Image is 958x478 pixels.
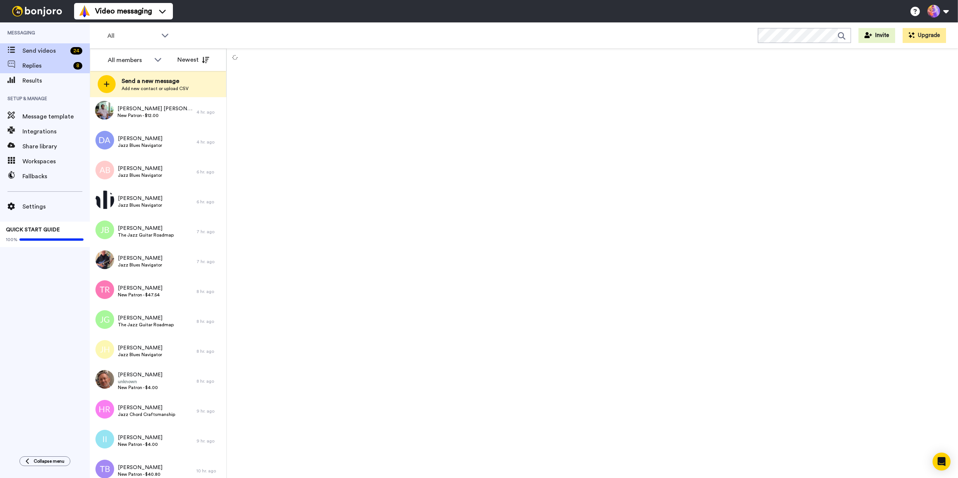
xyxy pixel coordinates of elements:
[22,202,90,211] span: Settings
[118,172,162,178] span: Jazz Blues Navigator
[196,169,223,175] div: 6 hr. ago
[118,232,174,238] span: The Jazz Guitar Roadmap
[118,322,174,328] span: The Jazz Guitar Roadmap
[118,165,162,172] span: [PERSON_NAME]
[118,112,193,118] span: New Patron - $12.00
[95,161,114,179] img: ab.png
[95,131,114,149] img: da.png
[73,62,82,70] div: 8
[108,56,150,65] div: All members
[118,195,162,202] span: [PERSON_NAME]
[196,289,223,294] div: 8 hr. ago
[118,284,162,292] span: [PERSON_NAME]
[196,139,223,145] div: 4 hr. ago
[118,225,174,232] span: [PERSON_NAME]
[933,453,951,471] div: Open Intercom Messenger
[118,404,175,411] span: [PERSON_NAME]
[107,31,158,40] span: All
[95,101,114,120] img: 57839c1c-20c0-43c5-bf50-f91ff59d219b.jpg
[95,400,114,419] img: hr.png
[118,379,162,385] span: unknown
[196,378,223,384] div: 8 hr. ago
[95,430,114,448] img: ii.png
[196,199,223,205] div: 6 hr. ago
[196,348,223,354] div: 8 hr. ago
[172,52,215,67] button: Newest
[196,318,223,324] div: 8 hr. ago
[118,471,162,477] span: New Patron - $40.80
[118,135,162,142] span: [PERSON_NAME]
[22,76,90,85] span: Results
[118,441,162,447] span: New Patron - $4.00
[196,468,223,474] div: 10 hr. ago
[196,109,223,115] div: 4 hr. ago
[118,371,162,379] span: [PERSON_NAME]
[70,47,82,55] div: 24
[95,370,114,389] img: 20a81843-8461-4714-8340-d438831be18f.jpg
[95,340,114,359] img: jh.png
[95,250,114,269] img: 3dd30a0f-4df1-4f60-906d-6f54def5c35f.jpeg
[95,280,114,299] img: tr.png
[22,157,90,166] span: Workspaces
[95,6,152,16] span: Video messaging
[22,112,90,121] span: Message template
[9,6,65,16] img: bj-logo-header-white.svg
[196,408,223,414] div: 9 hr. ago
[196,229,223,235] div: 7 hr. ago
[19,456,70,466] button: Collapse menu
[122,86,189,92] span: Add new contact or upload CSV
[118,255,162,262] span: [PERSON_NAME]
[95,310,114,329] img: jg.png
[118,385,162,391] span: New Patron - $4.00
[6,237,18,243] span: 100%
[118,314,174,322] span: [PERSON_NAME]
[118,434,162,441] span: [PERSON_NAME]
[118,344,162,352] span: [PERSON_NAME]
[118,105,193,112] span: [PERSON_NAME] [PERSON_NAME]
[118,411,175,417] span: Jazz Chord Craftsmanship
[118,202,162,208] span: Jazz Blues Navigator
[118,352,162,358] span: Jazz Blues Navigator
[196,259,223,265] div: 7 hr. ago
[22,127,90,136] span: Integrations
[22,46,67,55] span: Send videos
[22,61,70,70] span: Replies
[122,77,189,86] span: Send a new message
[118,464,162,471] span: [PERSON_NAME]
[22,172,90,181] span: Fallbacks
[903,28,946,43] button: Upgrade
[118,292,162,298] span: New Patron - $47.54
[79,5,91,17] img: vm-color.svg
[118,262,162,268] span: Jazz Blues Navigator
[858,28,895,43] button: Invite
[95,191,114,209] img: 7b75d7a3-b995-43d5-8f55-ceb3cca6dff4.png
[196,438,223,444] div: 9 hr. ago
[118,142,162,148] span: Jazz Blues Navigator
[34,458,64,464] span: Collapse menu
[95,221,114,239] img: jb.png
[6,227,60,232] span: QUICK START GUIDE
[22,142,90,151] span: Share library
